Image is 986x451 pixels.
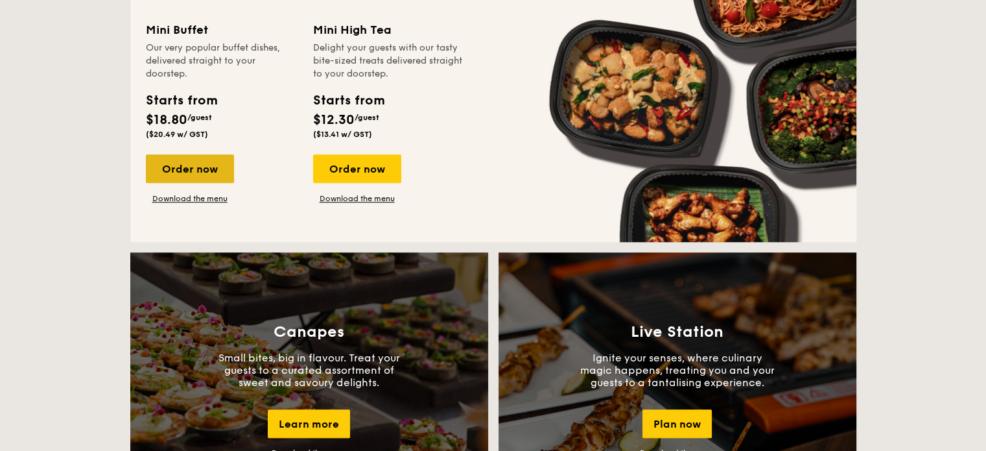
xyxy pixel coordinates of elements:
[146,42,298,80] div: Our very popular buffet dishes, delivered straight to your doorstep.
[146,193,234,204] a: Download the menu
[146,154,234,183] div: Order now
[313,130,372,139] span: ($13.41 w/ GST)
[313,91,384,110] div: Starts from
[313,112,355,128] span: $12.30
[146,21,298,39] div: Mini Buffet
[146,130,208,139] span: ($20.49 w/ GST)
[631,323,723,341] h3: Live Station
[313,42,465,80] div: Delight your guests with our tasty bite-sized treats delivered straight to your doorstep.
[313,154,401,183] div: Order now
[313,21,465,39] div: Mini High Tea
[268,409,350,438] div: Learn more
[313,193,401,204] a: Download the menu
[580,352,775,389] p: Ignite your senses, where culinary magic happens, treating you and your guests to a tantalising e...
[187,113,212,122] span: /guest
[146,112,187,128] span: $18.80
[355,113,379,122] span: /guest
[146,91,217,110] div: Starts from
[642,409,712,438] div: Plan now
[212,352,406,389] p: Small bites, big in flavour. Treat your guests to a curated assortment of sweet and savoury delig...
[274,323,344,341] h3: Canapes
